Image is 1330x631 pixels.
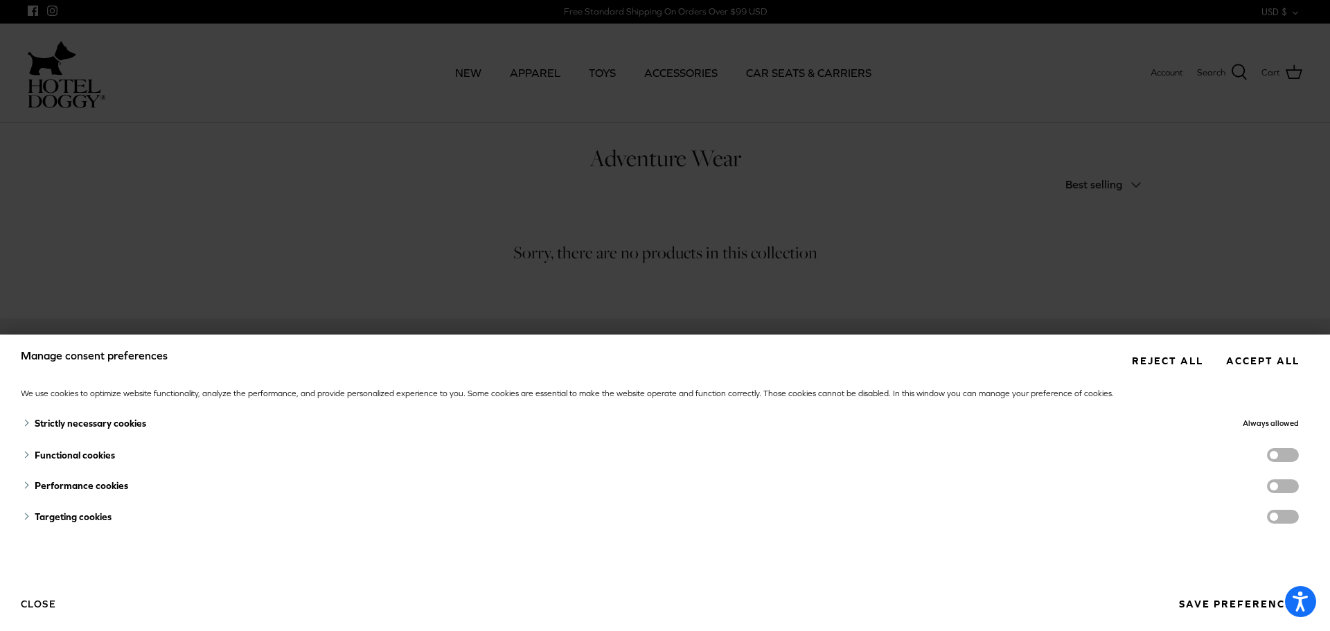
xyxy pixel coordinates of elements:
[1169,592,1309,617] button: Save preferences
[21,408,916,440] div: Strictly necessary cookies
[1267,510,1299,524] label: targeting cookies
[1216,348,1309,374] button: Accept all
[21,388,1309,400] div: We use cookies to optimize website functionality, analyze the performance, and provide personaliz...
[1243,419,1299,427] span: Always allowed
[1267,448,1299,462] label: functionality cookies
[1267,479,1299,493] label: performance cookies
[21,470,916,501] div: Performance cookies
[916,408,1300,440] div: Always allowed
[21,349,168,362] span: Manage consent preferences
[21,592,56,616] button: Close
[21,501,916,533] div: Targeting cookies
[1121,348,1213,374] button: Reject all
[21,440,916,471] div: Functional cookies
